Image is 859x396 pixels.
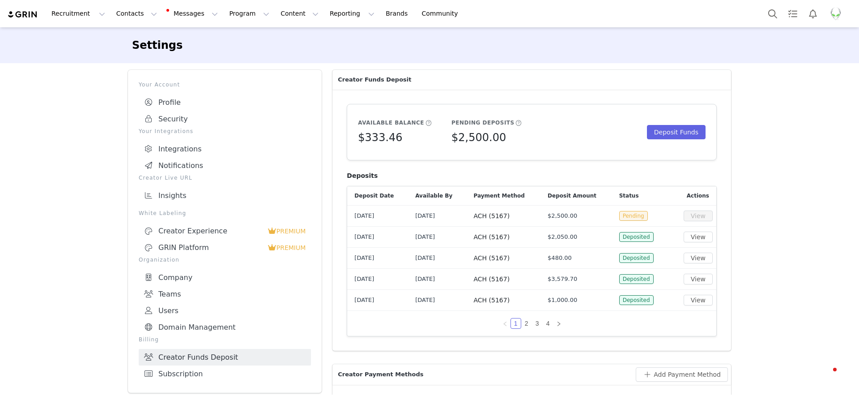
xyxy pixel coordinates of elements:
span: Creator Payment Methods [338,370,423,379]
i: icon: right [556,321,561,327]
a: Subscription [139,366,311,382]
button: Messages [163,4,223,24]
button: Recruitment [46,4,111,24]
button: Notifications [803,4,823,24]
span: [DATE] [415,212,435,219]
span: Deposited [619,232,654,242]
i: icon: left [502,321,508,327]
p: Billing [139,336,311,344]
span: Deposit Date [354,192,394,200]
img: da490089-bcae-443a-9969-89a951cf8b63.png [829,7,843,21]
button: View [684,274,713,284]
h5: $2,500.00 [451,129,506,146]
span: PREMIUM [276,228,306,235]
a: 3 [532,319,542,328]
span: [DATE] [415,233,435,240]
span: $1,000.00 [548,296,577,305]
button: Content [275,4,324,24]
span: Deposited [619,295,654,305]
span: [DATE] [354,296,374,305]
span: ACH (5167) [473,233,510,241]
span: Pending [619,211,648,221]
li: Previous Page [500,318,510,329]
a: 2 [522,319,532,328]
span: [DATE] [415,297,435,303]
span: Deposited [619,274,654,284]
p: Organization [139,256,311,264]
span: [DATE] [415,254,435,261]
a: Creator Funds Deposit [139,349,311,366]
span: $2,500.00 [548,211,577,220]
span: PREMIUM [276,244,306,251]
a: Notifications [139,157,311,174]
button: View [684,295,713,306]
a: Users [139,302,311,319]
li: Next Page [553,318,564,329]
a: Integrations [139,141,311,157]
button: Program [224,4,275,24]
a: Company [139,269,311,286]
span: Deposited [619,253,654,263]
li: 3 [532,318,543,329]
span: [DATE] [354,232,374,241]
a: Tasks [783,4,803,24]
span: [DATE] [354,254,374,263]
a: 4 [543,319,553,328]
button: View [684,253,713,263]
span: [DATE] [354,211,374,220]
span: Status [619,192,639,200]
h5: Pending Deposits [451,119,515,127]
p: White Labeling [139,209,311,217]
h4: Deposits [347,171,717,181]
button: Search [763,4,782,24]
h5: $333.46 [358,129,402,146]
img: grin logo [7,10,38,19]
p: Your Account [139,81,311,89]
button: Profile [823,7,852,21]
a: Teams [139,286,311,302]
button: Reporting [324,4,380,24]
div: Creator Experience [144,227,268,236]
span: ACH (5167) [473,275,510,283]
li: 2 [521,318,532,329]
h5: Available Balance [358,119,424,127]
button: Deposit Funds [647,125,706,139]
button: Contacts [111,4,162,24]
button: Add Payment Method [636,367,728,382]
a: Security [139,111,311,127]
span: Deposit Amount [548,192,596,200]
span: ACH (5167) [473,297,510,304]
a: GRIN Platform PREMIUM [139,239,311,256]
a: 1 [511,319,521,328]
span: Available By [415,192,452,200]
a: Insights [139,187,311,204]
p: Your Integrations [139,127,311,135]
span: $2,050.00 [548,232,577,241]
a: Creator Experience PREMIUM [139,223,311,239]
span: Payment Method [473,192,524,200]
p: Creator Live URL [139,174,311,182]
span: [DATE] [415,275,435,282]
iframe: Intercom live chat [815,366,837,387]
a: Community [417,4,468,24]
button: View [684,211,713,221]
a: Domain Management [139,319,311,336]
div: GRIN Platform [144,243,268,252]
a: Profile [139,94,311,111]
span: ACH (5167) [473,212,510,220]
div: Actions [671,186,716,205]
span: $480.00 [548,254,572,263]
button: View [684,232,713,242]
span: ACH (5167) [473,254,510,262]
a: Brands [380,4,416,24]
span: $3,579.70 [548,275,577,284]
span: [DATE] [354,275,374,284]
span: Creator Funds Deposit [338,75,411,84]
